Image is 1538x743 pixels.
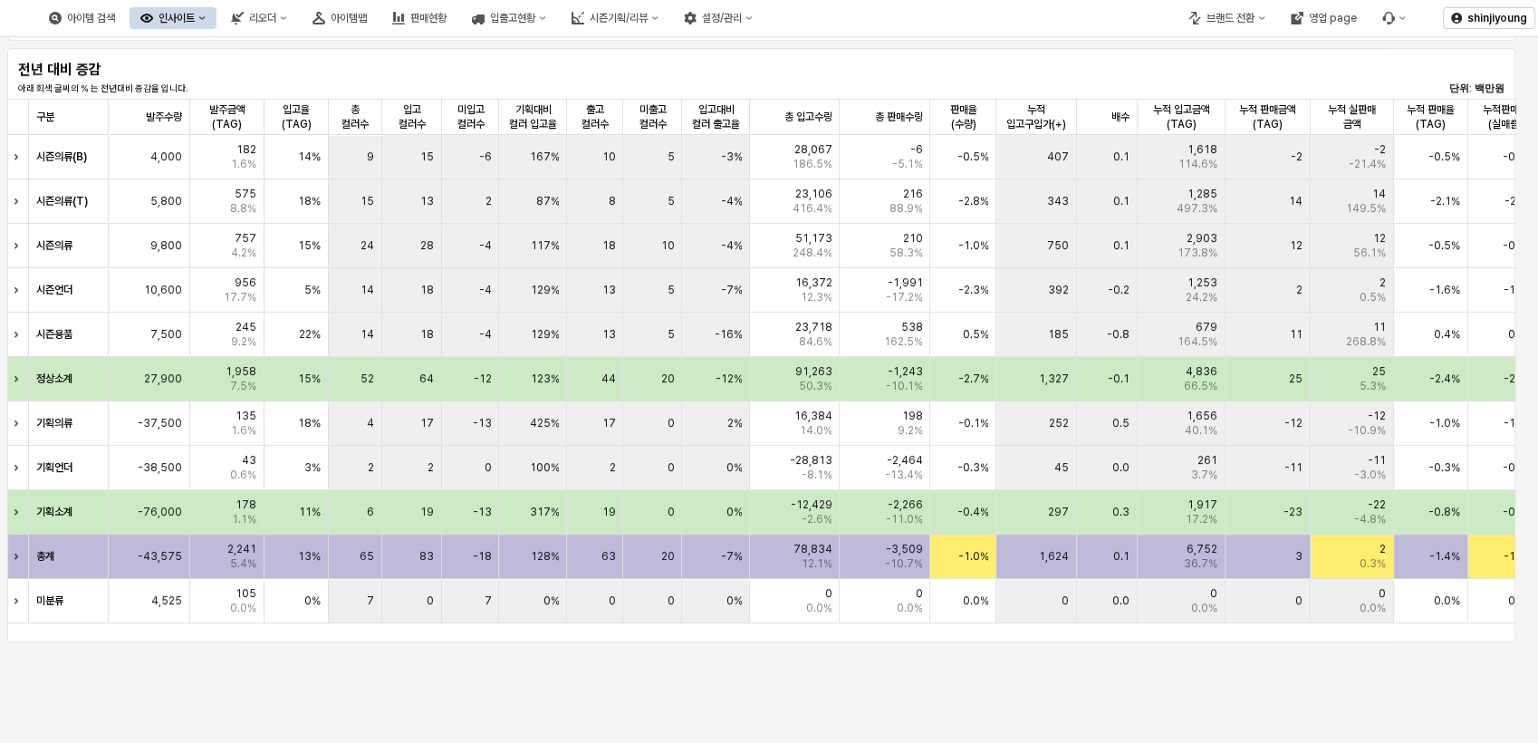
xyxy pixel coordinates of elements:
span: 12 [1290,238,1302,253]
span: -1.6% [1429,283,1460,297]
span: 5 [667,283,674,297]
span: 4 [367,416,374,430]
span: 575 [235,187,256,201]
span: 11% [299,505,321,519]
span: 10 [601,150,615,164]
div: 아이템맵 [302,7,378,29]
span: 1,285 [1187,187,1217,201]
span: -4 [478,327,491,342]
div: Expand row [7,535,31,578]
span: 0 [484,460,491,475]
span: 19 [420,505,434,519]
span: 178 [236,497,256,512]
span: 164.5% [1178,334,1217,349]
strong: 시즌의류(B) [36,150,87,163]
span: -12,429 [790,497,831,512]
div: 판매현황 [410,12,447,24]
span: 누적 실판매 금액 [1318,102,1386,131]
span: 0 [667,416,674,430]
span: 9,800 [150,238,182,253]
div: Expand row [7,224,31,267]
span: 0.1 [1113,194,1129,208]
span: 45 [1054,460,1069,475]
button: 리오더 [220,7,298,29]
span: 252 [1049,416,1069,430]
span: -1.0% [957,238,988,253]
span: -11 [1368,453,1386,468]
span: -0.4% [956,505,988,519]
span: 0.5% [962,327,988,342]
span: -4 [478,283,491,297]
span: -6 [478,150,491,164]
span: -21.4% [1349,157,1386,171]
span: 4,836 [1186,364,1217,379]
span: 17.7% [224,290,256,304]
span: 발주수량 [146,110,182,124]
span: 5.3% [1360,379,1386,393]
span: 14 [360,327,374,342]
span: 956 [235,275,256,290]
span: 10 [660,238,674,253]
span: 2 [368,460,374,475]
button: 인사이트 [130,7,216,29]
span: -1.0% [1504,416,1534,430]
span: -0.1% [957,416,988,430]
span: 9.2% [897,423,922,438]
span: -10.1% [885,379,922,393]
span: -3.0% [1354,468,1386,482]
span: 14% [298,150,321,164]
button: 브랜드 전환 [1178,7,1276,29]
span: 4,000 [150,150,182,164]
span: 총 입고수량 [783,110,831,124]
span: 268.8% [1346,334,1386,349]
button: 판매현황 [381,7,457,29]
span: -0.8 [1107,327,1129,342]
span: 56.1% [1353,246,1386,260]
div: 아이템 검색 [67,12,115,24]
span: 10,600 [144,283,182,297]
span: 3.7% [1191,468,1217,482]
div: 설정/관리 [702,12,742,24]
span: 135 [236,409,256,423]
span: 0.4% [1434,327,1460,342]
span: 18 [601,238,615,253]
span: -17.2% [885,290,922,304]
span: 4.2% [231,246,256,260]
span: 182 [236,142,256,157]
strong: 시즌언더 [36,284,72,296]
span: -2.1% [1504,194,1534,208]
span: 9.2% [231,334,256,349]
span: 88.9% [889,201,922,216]
strong: 시즌용품 [36,328,72,341]
p: shinjiyoung [1467,11,1527,25]
span: 58.3% [889,246,922,260]
span: -0.8% [1428,505,1460,519]
span: -0.5% [1503,150,1534,164]
span: 1,958 [226,364,256,379]
span: 18% [298,194,321,208]
span: -13 [472,505,491,519]
span: -0.2 [1108,283,1129,297]
span: 750 [1047,238,1069,253]
span: 0.5 [1112,416,1129,430]
span: 8.8% [230,201,256,216]
span: 5,800 [150,194,182,208]
span: 7,500 [150,327,182,342]
span: -12 [473,371,491,386]
span: -12% [715,371,742,386]
span: 297 [1048,505,1069,519]
span: 누적 판매율(TAG) [1401,102,1460,131]
span: 52 [360,371,374,386]
span: -0.3% [956,460,988,475]
div: 입출고현황 [461,7,557,29]
span: 129% [530,283,559,297]
span: -10.9% [1348,423,1386,438]
strong: 정상소계 [36,372,72,385]
span: -4% [720,238,742,253]
span: 1,253 [1187,275,1217,290]
span: -0.5% [1503,238,1534,253]
span: 84.6% [798,334,831,349]
span: 1.6% [231,157,256,171]
span: 162.5% [883,334,922,349]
